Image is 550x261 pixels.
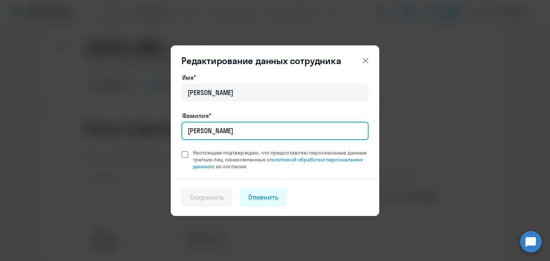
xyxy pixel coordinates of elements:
[193,156,363,170] a: политикой обработки персональных данных
[240,188,287,207] button: Отменить
[182,111,211,120] label: Фамилия*
[171,55,379,67] header: Редактирование данных сотрудника
[193,149,369,170] span: Настоящим подтверждаю, что предоставляю персональные данные третьих лиц, ознакомленных с с их сог...
[190,192,224,202] div: Сохранить
[181,188,232,207] button: Сохранить
[248,192,279,202] div: Отменить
